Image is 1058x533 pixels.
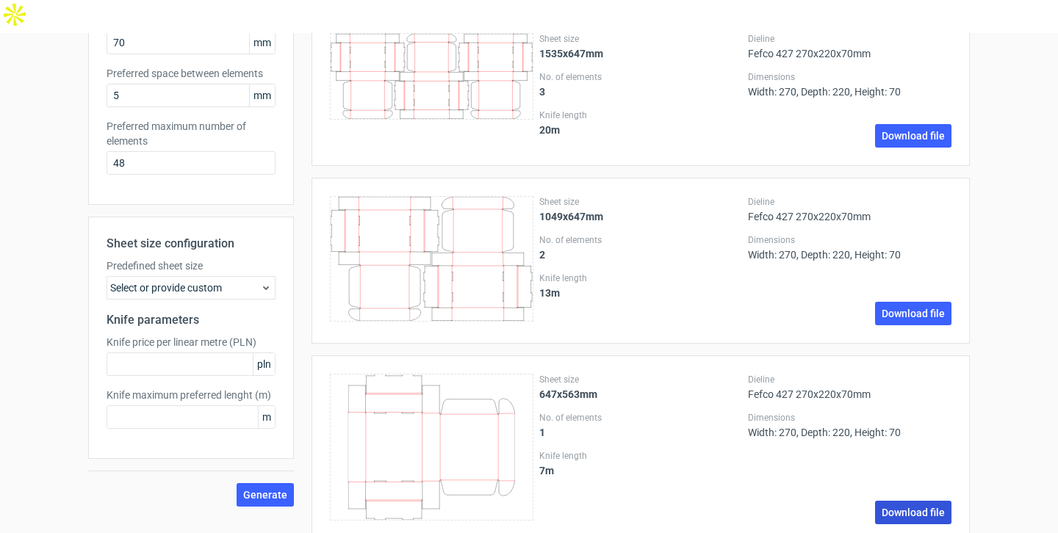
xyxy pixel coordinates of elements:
label: Dimensions [748,412,951,424]
label: Dieline [748,33,951,45]
strong: 3 [539,86,545,98]
a: Download file [875,302,951,325]
label: No. of elements [539,412,743,424]
label: Preferred maximum number of elements [107,119,276,148]
span: Generate [243,490,287,500]
label: No. of elements [539,234,743,246]
div: Width: 270, Depth: 220, Height: 70 [748,412,951,438]
a: Download file [875,124,951,148]
strong: 2 [539,249,545,261]
strong: 647x563mm [539,388,597,400]
label: Dimensions [748,71,951,83]
label: Dieline [748,374,951,385]
strong: 1535x647mm [539,48,603,59]
span: m [258,406,275,428]
label: Sheet size [539,196,743,208]
label: Dimensions [748,234,951,246]
div: Width: 270, Depth: 220, Height: 70 [748,71,951,98]
label: Knife price per linear metre (PLN) [107,335,276,349]
label: Knife length [539,272,743,284]
label: Knife length [539,450,743,462]
div: Select or provide custom [107,276,276,300]
div: Fefco 427 270x220x70mm [748,374,951,400]
h2: Sheet size configuration [107,235,276,253]
a: Download file [875,501,951,524]
h2: Knife parameters [107,311,276,329]
button: Generate [237,483,294,507]
span: mm [249,32,275,54]
label: Predefined sheet size [107,258,276,273]
strong: 20 m [539,124,560,136]
label: Sheet size [539,33,743,45]
label: Preferred space between elements [107,66,276,81]
strong: 1 [539,427,545,438]
label: Knife length [539,109,743,121]
label: Knife maximum preferred lenght (m) [107,388,276,402]
strong: 13 m [539,287,560,299]
strong: 7 m [539,465,554,476]
span: pln [253,353,275,375]
div: Fefco 427 270x220x70mm [748,33,951,59]
span: mm [249,84,275,106]
strong: 1049x647mm [539,211,603,222]
div: Fefco 427 270x220x70mm [748,196,951,222]
div: Width: 270, Depth: 220, Height: 70 [748,234,951,261]
label: Sheet size [539,374,743,385]
label: Dieline [748,196,951,208]
label: No. of elements [539,71,743,83]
